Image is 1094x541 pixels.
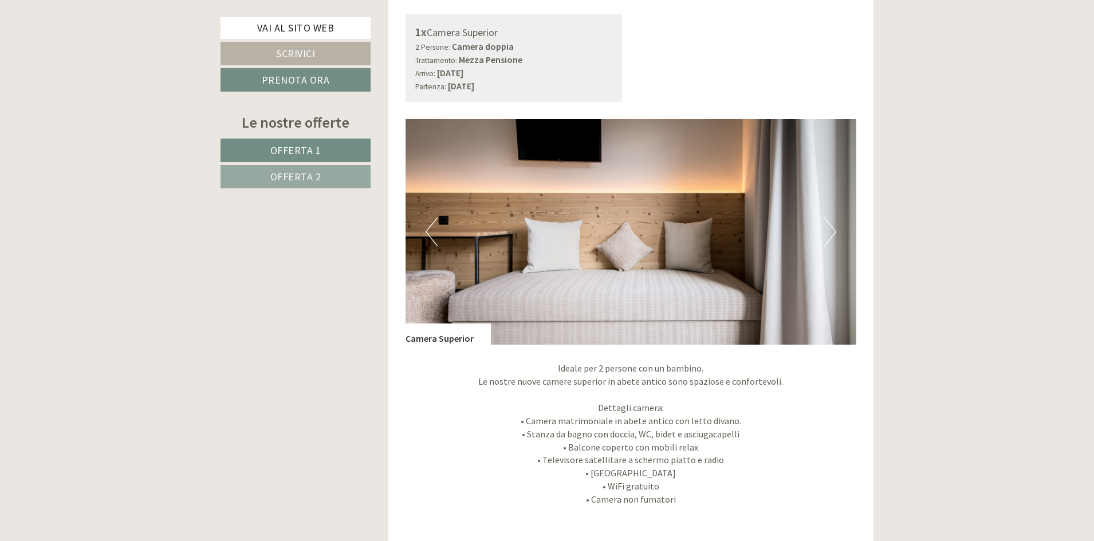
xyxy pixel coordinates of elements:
[221,17,371,39] a: Vai al sito web
[415,25,427,39] b: 1x
[406,119,857,345] img: image
[415,82,446,92] small: Partenza:
[205,9,246,28] div: [DATE]
[221,42,371,65] a: Scrivici
[406,362,857,506] p: Ideale per 2 persone con un bambino. Le nostre nuove camere superior in abete antico sono spazios...
[459,54,522,65] b: Mezza Pensione
[17,33,168,42] div: Inso Sonnenheim
[221,68,371,92] a: Prenota ora
[415,42,450,52] small: 2 Persone:
[406,323,491,345] div: Camera Superior
[437,67,463,78] b: [DATE]
[448,80,474,92] b: [DATE]
[270,170,321,183] span: Offerta 2
[415,56,457,65] small: Trattamento:
[17,56,168,64] small: 16:33
[452,41,514,52] b: Camera doppia
[824,218,836,246] button: Next
[270,144,321,157] span: Offerta 1
[426,218,438,246] button: Previous
[415,24,613,41] div: Camera Superior
[221,112,371,133] div: Le nostre offerte
[415,69,435,78] small: Arrivo:
[391,298,452,322] button: Invia
[9,31,174,66] div: Buon giorno, come possiamo aiutarla?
